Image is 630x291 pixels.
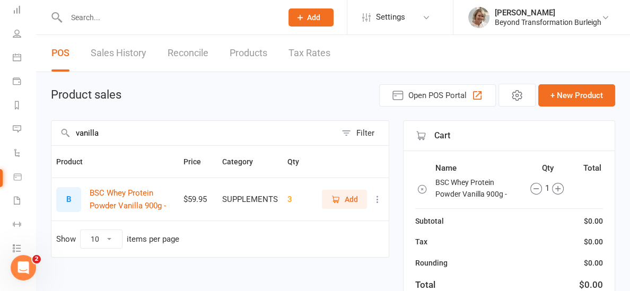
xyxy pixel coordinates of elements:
[336,121,389,145] button: Filter
[415,215,444,227] div: Subtotal
[520,161,575,175] th: Qty
[584,236,603,248] div: $0.00
[345,193,358,205] span: Add
[584,257,603,269] div: $0.00
[51,35,69,72] a: POS
[222,195,278,204] div: SUPPLEMENTS
[495,17,601,27] div: Beyond Transformation Burleigh
[56,187,81,212] div: B
[415,236,427,248] div: Tax
[379,84,496,107] button: Open POS Portal
[222,155,265,168] button: Category
[11,255,36,280] iframe: Intercom live chat
[183,157,213,166] span: Price
[51,121,336,145] input: Search products by name, or scan product code
[90,187,174,212] button: BSC Whey Protein Powder Vanilla 900g -
[91,35,146,72] a: Sales History
[287,157,311,166] span: Qty
[56,157,94,166] span: Product
[322,190,367,209] button: Add
[356,127,374,139] div: Filter
[435,176,519,201] td: BSC Whey Protein Powder Vanilla 900g -
[435,161,519,175] th: Name
[13,23,37,47] a: People
[56,230,179,249] div: Show
[415,257,448,269] div: Rounding
[13,47,37,70] a: Calendar
[520,182,573,195] div: 1
[376,5,405,29] span: Settings
[287,195,311,204] div: 3
[408,89,467,102] span: Open POS Portal
[287,155,311,168] button: Qty
[288,8,334,27] button: Add
[51,89,121,101] h1: Product sales
[183,195,213,204] div: $59.95
[56,155,94,168] button: Product
[230,35,267,72] a: Products
[168,35,208,72] a: Reconcile
[577,161,602,175] th: Total
[183,155,213,168] button: Price
[63,10,275,25] input: Search...
[13,94,37,118] a: Reports
[307,13,320,22] span: Add
[584,215,603,227] div: $0.00
[404,121,615,151] div: Cart
[468,7,489,28] img: thumb_image1597172689.png
[127,235,179,244] div: items per page
[288,35,330,72] a: Tax Rates
[538,84,615,107] button: + New Product
[13,166,37,190] a: Product Sales
[222,157,265,166] span: Category
[32,255,41,263] span: 2
[13,70,37,94] a: Payments
[495,8,601,17] div: [PERSON_NAME]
